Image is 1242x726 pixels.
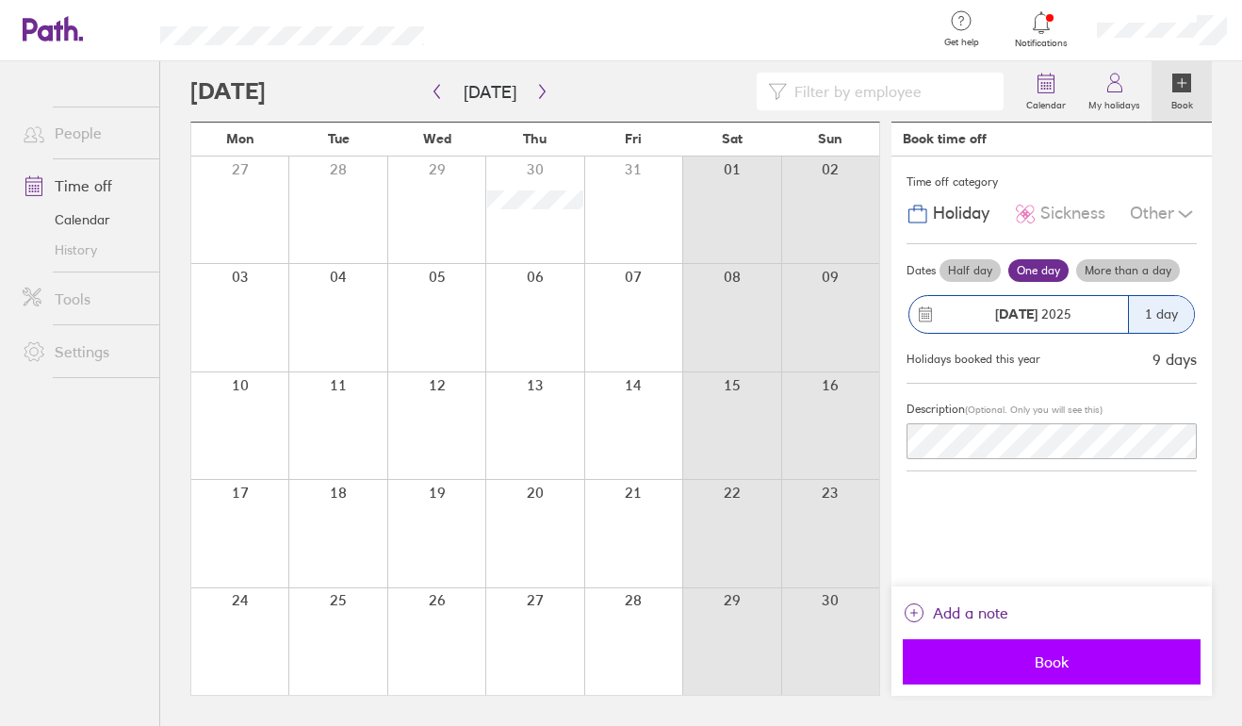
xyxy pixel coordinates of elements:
span: Sickness [1040,204,1105,223]
span: Fri [625,131,642,146]
input: Filter by employee [787,74,993,109]
span: Add a note [933,598,1008,628]
label: More than a day [1076,259,1180,282]
a: Tools [8,280,159,318]
a: Settings [8,333,159,371]
span: Tue [328,131,350,146]
span: Wed [423,131,451,146]
a: People [8,114,159,152]
a: Book [1152,61,1212,122]
div: 9 days [1152,351,1197,368]
button: Book [903,639,1201,685]
div: Other [1130,196,1197,232]
label: One day [1008,259,1069,282]
a: My holidays [1077,61,1152,122]
span: Book [916,653,1187,670]
span: Dates [907,264,936,277]
span: Description [907,402,965,416]
span: (Optional. Only you will see this) [965,404,1103,416]
a: Calendar [1015,61,1077,122]
label: Calendar [1015,94,1077,111]
span: Get help [931,37,992,48]
label: Half day [940,259,1001,282]
label: Book [1160,94,1204,111]
span: Notifications [1011,38,1072,49]
a: History [8,235,159,265]
a: Calendar [8,205,159,235]
div: Book time off [903,131,987,146]
span: 2025 [995,306,1071,322]
strong: [DATE] [995,305,1038,322]
button: [DATE] [449,76,531,107]
a: Time off [8,167,159,205]
a: Notifications [1011,9,1072,49]
div: 1 day [1128,296,1194,333]
span: Holiday [933,204,989,223]
span: Sun [818,131,842,146]
span: Thu [523,131,547,146]
label: My holidays [1077,94,1152,111]
div: Time off category [907,168,1197,196]
span: Sat [722,131,743,146]
button: [DATE] 20251 day [907,286,1197,343]
div: Holidays booked this year [907,353,1040,366]
span: Mon [226,131,254,146]
button: Add a note [903,598,1008,628]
